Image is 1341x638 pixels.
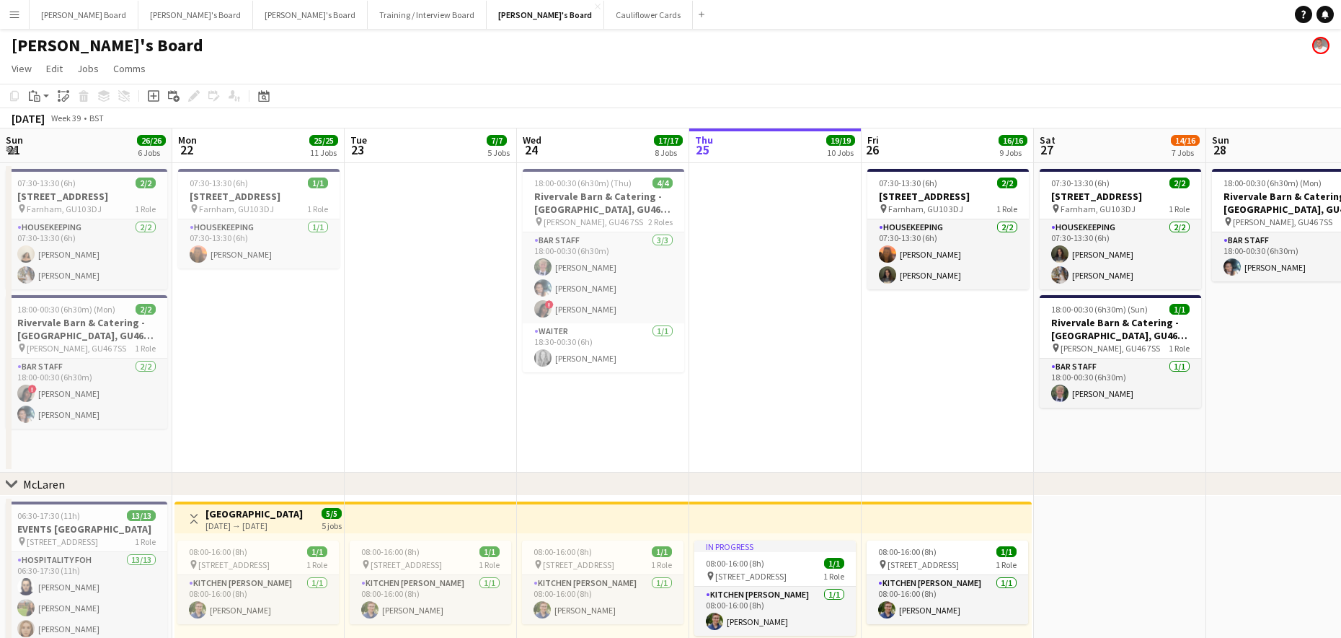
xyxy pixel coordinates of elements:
span: 1 Role [996,559,1017,570]
app-job-card: 07:30-13:30 (6h)2/2[STREET_ADDRESS] Farnham, GU10 3DJ1 RoleHousekeeping2/207:30-13:30 (6h)[PERSON... [1040,169,1201,289]
app-card-role: Waiter1/118:30-00:30 (6h)[PERSON_NAME] [523,323,684,372]
span: 06:30-17:30 (11h) [17,510,80,521]
span: 28 [1210,141,1229,158]
button: [PERSON_NAME]'s Board [253,1,368,29]
span: 2/2 [1169,178,1190,188]
span: Week 39 [48,113,84,123]
button: Training / Interview Board [368,1,487,29]
app-card-role: Housekeeping2/207:30-13:30 (6h)[PERSON_NAME][PERSON_NAME] [6,219,167,289]
span: 19/19 [826,135,855,146]
span: 08:00-16:00 (8h) [878,546,937,557]
span: 07:30-13:30 (6h) [879,178,937,188]
span: 1/1 [307,546,327,557]
span: [STREET_ADDRESS] [27,536,98,547]
span: Mon [178,134,197,147]
button: [PERSON_NAME]'s Board [487,1,604,29]
span: Sun [6,134,23,147]
span: 1/1 [479,546,500,557]
span: 25 [693,141,713,158]
span: 26 [865,141,879,158]
span: 1/1 [308,178,328,188]
div: In progress [694,541,856,552]
div: 5 Jobs [487,147,510,158]
span: Thu [695,134,713,147]
app-job-card: 08:00-16:00 (8h)1/1 [STREET_ADDRESS]1 RoleKitchen [PERSON_NAME]1/108:00-16:00 (8h)[PERSON_NAME] [177,541,339,624]
span: Sat [1040,134,1055,147]
span: 1/1 [1169,304,1190,315]
span: Jobs [77,62,99,75]
span: 2/2 [136,304,156,315]
span: [PERSON_NAME], GU46 7SS [1061,343,1160,354]
span: Farnham, GU10 3DJ [27,204,102,214]
div: 8 Jobs [655,147,682,158]
span: 7/7 [487,135,507,146]
span: 1 Role [307,204,328,214]
span: 1 Role [135,204,156,214]
span: 17/17 [654,135,683,146]
span: 1 Role [135,536,156,547]
span: 27 [1037,141,1055,158]
span: 1 Role [1169,343,1190,354]
div: 07:30-13:30 (6h)2/2[STREET_ADDRESS] Farnham, GU10 3DJ1 RoleHousekeeping2/207:30-13:30 (6h)[PERSON... [867,169,1029,289]
span: [STREET_ADDRESS] [543,559,614,570]
span: ! [28,385,37,393]
span: 08:00-16:00 (8h) [189,546,247,557]
app-card-role: Kitchen [PERSON_NAME]1/108:00-16:00 (8h)[PERSON_NAME] [350,575,511,624]
div: [DATE] [12,111,45,126]
app-card-role: Housekeeping2/207:30-13:30 (6h)[PERSON_NAME][PERSON_NAME] [1040,219,1201,289]
h3: [STREET_ADDRESS] [178,190,340,203]
span: Edit [46,62,63,75]
span: [STREET_ADDRESS] [371,559,442,570]
app-job-card: 18:00-00:30 (6h30m) (Sun)1/1Rivervale Barn & Catering - [GEOGRAPHIC_DATA], GU46 7SS [PERSON_NAME]... [1040,295,1201,408]
span: [STREET_ADDRESS] [888,559,959,570]
span: 1 Role [651,559,672,570]
span: 08:00-16:00 (8h) [534,546,592,557]
span: 1 Role [135,343,156,354]
div: 10 Jobs [827,147,854,158]
span: ! [545,300,554,309]
span: [PERSON_NAME], GU46 7SS [544,217,643,227]
h3: Rivervale Barn & Catering - [GEOGRAPHIC_DATA], GU46 7SS [6,316,167,342]
span: 2/2 [136,178,156,188]
app-job-card: 08:00-16:00 (8h)1/1 [STREET_ADDRESS]1 RoleKitchen [PERSON_NAME]1/108:00-16:00 (8h)[PERSON_NAME] [867,541,1028,624]
app-card-role: Kitchen [PERSON_NAME]1/108:00-16:00 (8h)[PERSON_NAME] [177,575,339,624]
span: [PERSON_NAME], GU46 7SS [1233,217,1332,227]
h3: [GEOGRAPHIC_DATA] [205,507,303,520]
app-card-role: Housekeeping1/107:30-13:30 (6h)[PERSON_NAME] [178,219,340,268]
span: 23 [348,141,367,158]
span: 1/1 [996,546,1017,557]
span: 07:30-13:30 (6h) [17,178,76,188]
div: McLaren [23,477,65,491]
span: [PERSON_NAME], GU46 7SS [27,343,126,354]
h3: [STREET_ADDRESS] [1040,190,1201,203]
span: 1 Role [996,204,1017,214]
span: Farnham, GU10 3DJ [888,204,963,214]
app-job-card: 08:00-16:00 (8h)1/1 [STREET_ADDRESS]1 RoleKitchen [PERSON_NAME]1/108:00-16:00 (8h)[PERSON_NAME] [522,541,683,624]
span: 18:00-00:30 (6h30m) (Sun) [1051,304,1148,315]
h3: Rivervale Barn & Catering - [GEOGRAPHIC_DATA], GU46 7SS [1040,316,1201,342]
span: Fri [867,134,879,147]
a: Jobs [71,59,105,78]
button: [PERSON_NAME]'s Board [138,1,253,29]
span: 18:00-00:30 (6h30m) (Mon) [17,304,115,315]
span: 2 Roles [648,217,673,227]
app-job-card: 07:30-13:30 (6h)1/1[STREET_ADDRESS] Farnham, GU10 3DJ1 RoleHousekeeping1/107:30-13:30 (6h)[PERSON... [178,169,340,268]
h1: [PERSON_NAME]'s Board [12,35,203,56]
span: Sun [1212,134,1229,147]
div: 5 jobs [322,519,342,531]
div: BST [89,113,104,123]
h3: Rivervale Barn & Catering - [GEOGRAPHIC_DATA], GU46 7SS [523,190,684,216]
div: 18:00-00:30 (6h30m) (Thu)4/4Rivervale Barn & Catering - [GEOGRAPHIC_DATA], GU46 7SS [PERSON_NAME]... [523,169,684,372]
span: 1 Role [823,571,844,582]
span: [STREET_ADDRESS] [198,559,270,570]
span: Tue [350,134,367,147]
span: 18:00-00:30 (6h30m) (Thu) [534,178,632,188]
app-job-card: 18:00-00:30 (6h30m) (Mon)2/2Rivervale Barn & Catering - [GEOGRAPHIC_DATA], GU46 7SS [PERSON_NAME]... [6,295,167,429]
